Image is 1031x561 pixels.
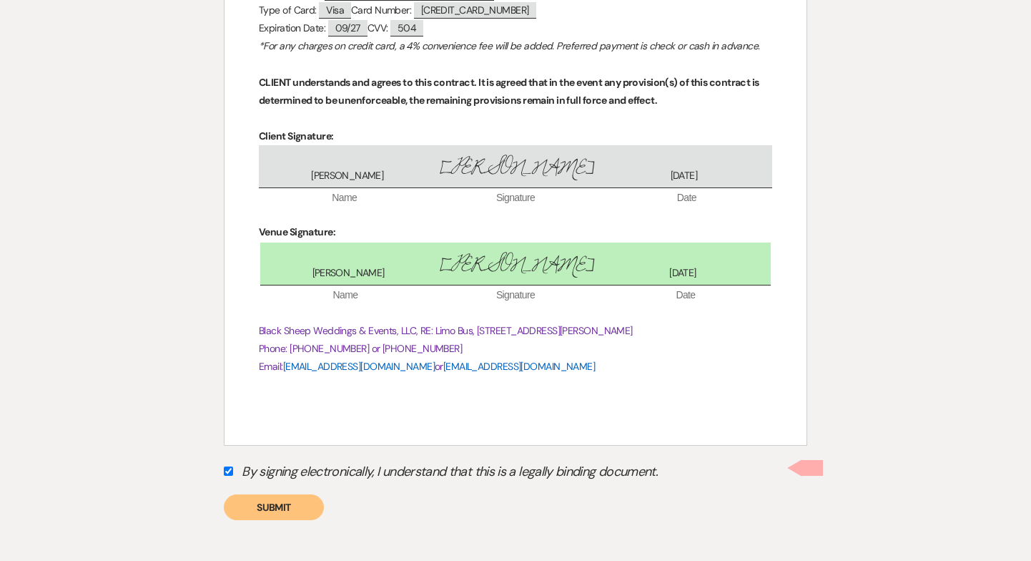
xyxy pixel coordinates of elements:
span: [CREDIT_CARD_NUMBER] [414,2,536,19]
span: [PERSON_NAME] [263,169,431,183]
span: Signature [430,288,601,303]
span: [PERSON_NAME] [432,250,599,280]
span: Signature [430,191,601,205]
span: Phone: [PHONE_NUMBER] or [PHONE_NUMBER] [259,342,462,355]
span: [PERSON_NAME] [431,152,599,183]
span: Name [260,288,430,303]
span: Email: [259,360,283,373]
button: Submit [224,494,324,520]
span: Date [601,191,772,205]
label: By signing electronically, I understand that this is a legally binding document. [224,460,807,487]
em: *For any charges on credit card, a 4% convenience fee will be added. Preferred payment is check o... [259,39,760,52]
p: Type of Card: Card Number: [259,1,772,19]
span: 09/27 [328,20,367,36]
strong: CLIENT understands and agrees to this contract. It is agreed that in the event any provision(s) o... [259,76,761,107]
span: Visa [319,2,351,19]
span: [EMAIL_ADDRESS][DOMAIN_NAME] [443,360,595,373]
input: By signing electronically, I understand that this is a legally binding document. [224,467,233,476]
span: Black Sheep Weddings & Events, LLC, RE: Limo Bus, [STREET_ADDRESS][PERSON_NAME] [259,324,633,337]
span: Date [601,288,771,303]
p: Expiration Date: CVV: [259,19,772,37]
strong: Venue Signature: [259,225,335,238]
span: or [435,360,443,373]
span: Name [259,191,430,205]
strong: Client Signature: [259,130,333,142]
span: [EMAIL_ADDRESS][DOMAIN_NAME] [283,360,435,373]
span: [PERSON_NAME] [265,266,432,280]
span: [DATE] [600,169,768,183]
span: [DATE] [599,266,766,280]
span: 504 [390,20,423,36]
